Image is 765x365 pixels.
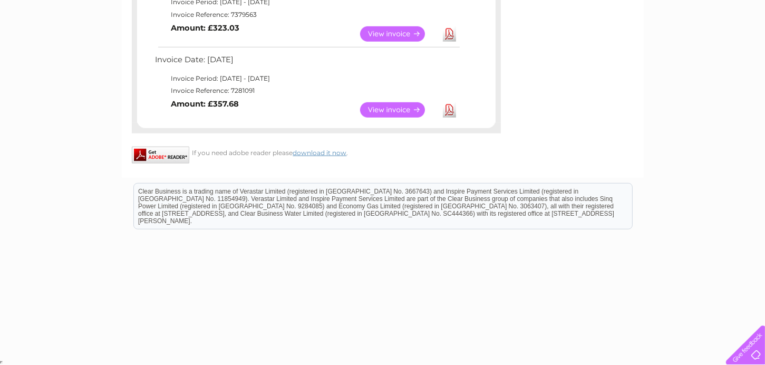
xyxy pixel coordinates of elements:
td: Invoice Reference: 7281091 [153,84,461,97]
a: download it now [293,149,347,157]
a: Download [443,26,456,42]
a: Energy [606,45,629,53]
img: logo.png [27,27,81,60]
a: Water [579,45,599,53]
td: Invoice Reference: 7379563 [153,8,461,21]
a: View [360,26,438,42]
div: Clear Business is a trading name of Verastar Limited (registered in [GEOGRAPHIC_DATA] No. 3667643... [134,6,632,51]
a: View [360,102,438,118]
td: Invoice Period: [DATE] - [DATE] [153,72,461,85]
b: Amount: £357.68 [171,99,239,109]
a: Contact [695,45,721,53]
div: If you need adobe reader please . [132,147,501,157]
a: Download [443,102,456,118]
a: Telecoms [635,45,667,53]
td: Invoice Date: [DATE] [153,53,461,72]
a: Blog [673,45,689,53]
a: 0333 014 3131 [566,5,639,18]
a: Log out [730,45,755,53]
b: Amount: £323.03 [171,23,240,33]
